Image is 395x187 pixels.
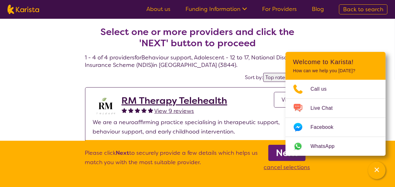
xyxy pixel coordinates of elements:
p: cancel selections [264,163,310,172]
span: Live Chat [311,104,340,113]
img: fullstar [128,108,134,113]
a: About us [146,5,170,13]
ul: Choose channel [286,80,386,156]
label: Sort by: [245,74,263,81]
span: Back to search [343,6,383,13]
a: Next [268,145,306,161]
span: View [282,96,295,104]
img: fullstar [148,108,153,113]
a: View 9 reviews [154,106,194,116]
button: Channel Menu [368,162,386,179]
a: Back to search [339,4,387,14]
b: Next [276,147,298,159]
p: How can we help you [DATE]? [293,68,378,73]
a: View [274,92,302,108]
span: Facebook [311,123,341,132]
div: Channel Menu [286,52,386,156]
h2: Welcome to Karista! [293,58,378,66]
h4: 1 - 4 of 4 providers for Behaviour support , Adolescent - 12 to 17 , National Disability Insuranc... [85,11,310,69]
img: Karista logo [8,5,39,14]
a: Funding Information [185,5,247,13]
img: fullstar [135,108,140,113]
span: Call us [311,84,334,94]
p: Please click to securely provide a few details which helps us match you with the most suitable pr... [85,148,258,172]
h2: Select one or more providers and click the 'NEXT' button to proceed [93,26,303,49]
b: Next [116,149,129,157]
img: b3hjthhf71fnbidirs13.png [93,95,118,118]
img: fullstar [122,108,127,113]
a: For Providers [262,5,297,13]
a: Web link opens in a new tab. [286,137,386,156]
img: fullstar [141,108,147,113]
span: WhatsApp [311,142,342,151]
a: Blog [312,5,324,13]
a: RM Therapy Telehealth [122,95,227,106]
span: View 9 reviews [154,107,194,115]
p: We are a neuroaffirming practice specialising in therapeutic support, behaviour support, and earl... [93,118,302,136]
